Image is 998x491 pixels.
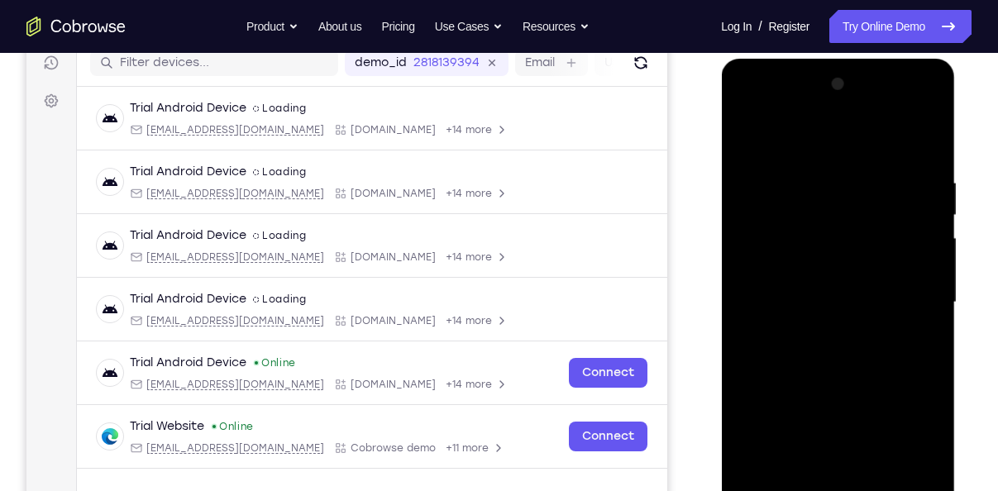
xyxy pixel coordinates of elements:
div: Loading [227,229,280,242]
div: App [308,441,409,455]
div: New devices found. [186,425,189,428]
div: Loading [227,102,280,115]
h1: Connect [64,10,154,36]
span: +14 more [419,123,466,136]
div: Trial Android Device [103,100,220,117]
div: Open device details [50,150,641,214]
a: Connect [542,422,621,451]
div: App [308,187,409,200]
span: android@example.com [120,123,298,136]
div: Trial Android Device [103,227,220,244]
div: Email [103,187,298,200]
div: App [308,123,409,136]
div: Open device details [50,214,641,278]
label: Email [499,55,528,71]
input: Filter devices... [93,55,302,71]
div: Online [227,356,270,369]
span: android@example.com [120,378,298,391]
div: Open device details [50,278,641,341]
a: Log In [721,10,752,43]
div: Email [103,441,298,455]
span: web@example.com [120,441,298,455]
button: Refresh [601,50,628,76]
div: Trial Android Device [103,355,220,371]
span: Cobrowse.io [324,250,409,264]
span: android@example.com [120,250,298,264]
span: +14 more [419,314,466,327]
div: Trial Website [103,418,178,435]
a: Pricing [381,10,414,43]
a: Connect [542,358,621,388]
div: App [308,250,409,264]
div: Trial Android Device [103,291,220,307]
button: Product [246,10,298,43]
div: Open device details [50,405,641,469]
div: Email [103,314,298,327]
div: Email [103,250,298,264]
span: Cobrowse.io [324,314,409,327]
a: Try Online Demo [829,10,972,43]
div: New devices found. [228,361,232,365]
label: User ID [578,55,620,71]
span: Cobrowse demo [324,441,409,455]
a: Settings [10,86,40,116]
div: Trial Android Device [103,164,220,180]
span: Cobrowse.io [324,123,409,136]
span: / [758,17,762,36]
div: Loading [227,165,280,179]
span: android@example.com [120,187,298,200]
span: +11 more [419,441,462,455]
label: demo_id [328,55,380,71]
button: Resources [523,10,590,43]
div: Email [103,123,298,136]
div: Online [184,420,227,433]
button: Use Cases [435,10,503,43]
span: Cobrowse.io [324,378,409,391]
span: +14 more [419,378,466,391]
div: Email [103,378,298,391]
div: Open device details [50,341,641,405]
div: Loading [227,293,280,306]
span: +14 more [419,250,466,264]
span: android@example.com [120,314,298,327]
span: +14 more [419,187,466,200]
a: Go to the home page [26,17,126,36]
div: App [308,378,409,391]
a: Connect [10,10,40,40]
a: Register [769,10,809,43]
div: Open device details [50,87,641,150]
span: Cobrowse.io [324,187,409,200]
a: About us [318,10,361,43]
div: App [308,314,409,327]
a: Sessions [10,48,40,78]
